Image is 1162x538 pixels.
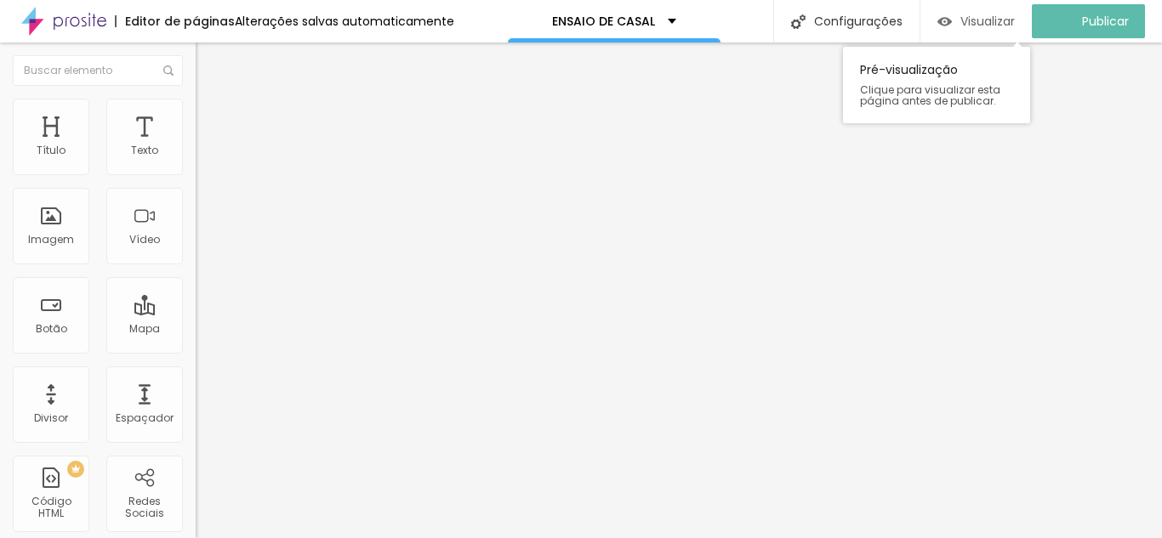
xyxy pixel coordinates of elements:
font: Título [37,143,66,157]
img: Ícone [791,14,806,29]
font: Configurações [814,13,903,30]
button: Visualizar [920,4,1032,38]
font: Editor de páginas [125,13,235,30]
input: Buscar elemento [13,55,183,86]
font: Mapa [129,321,160,336]
button: Publicar [1032,4,1145,38]
font: ENSAIO DE CASAL [552,13,655,30]
font: Espaçador [116,411,174,425]
font: Visualizar [960,13,1015,30]
font: Botão [36,321,67,336]
img: Ícone [163,65,174,76]
font: Texto [131,143,158,157]
iframe: Editor [196,42,1162,538]
font: Código HTML [31,494,71,520]
font: Pré-visualização [860,61,958,78]
font: Imagem [28,232,74,246]
font: Vídeo [129,232,160,246]
font: Alterações salvas automaticamente [235,13,454,30]
font: Clique para visualizar esta página antes de publicar. [860,82,1000,108]
img: view-1.svg [937,14,952,29]
font: Divisor [34,411,68,425]
font: Publicar [1082,13,1129,30]
font: Redes Sociais [125,494,164,520]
